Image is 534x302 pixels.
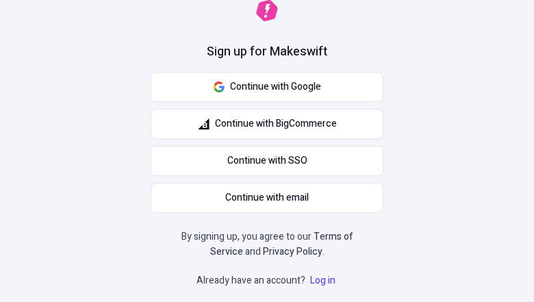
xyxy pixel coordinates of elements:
[207,43,327,61] h1: Sign up for Makeswift
[151,109,383,139] button: Continue with BigCommerce
[151,146,383,176] a: Continue with SSO
[263,244,322,259] a: Privacy Policy
[196,273,338,288] p: Already have an account?
[230,79,321,95] span: Continue with Google
[307,273,338,288] a: Log in
[210,229,353,259] a: Terms of Service
[177,229,357,260] p: By signing up, you agree to our and .
[151,183,383,213] button: Continue with email
[215,116,337,131] span: Continue with BigCommerce
[151,72,383,102] button: Continue with Google
[225,190,309,205] span: Continue with email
